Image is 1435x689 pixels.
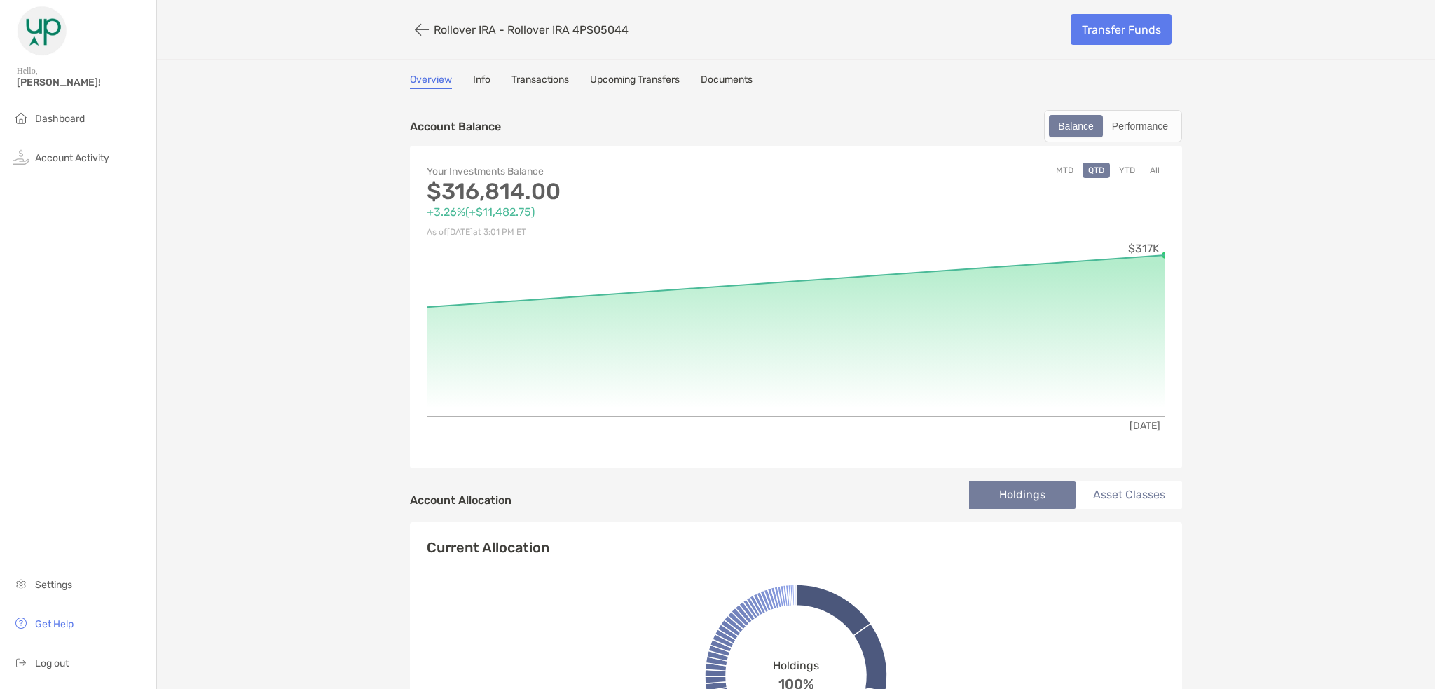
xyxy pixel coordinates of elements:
[410,493,511,507] h4: Account Allocation
[35,579,72,591] span: Settings
[13,109,29,126] img: household icon
[13,149,29,165] img: activity icon
[427,224,796,241] p: As of [DATE] at 3:01 PM ET
[590,74,680,89] a: Upcoming Transfers
[1071,14,1172,45] a: Transfer Funds
[427,539,549,556] h4: Current Allocation
[410,74,452,89] a: Overview
[13,575,29,592] img: settings icon
[1128,242,1160,255] tspan: $317K
[1104,116,1176,136] div: Performance
[427,183,796,200] p: $316,814.00
[773,659,819,672] span: Holdings
[13,615,29,632] img: get-help icon
[427,163,796,180] p: Your Investments Balance
[17,76,148,88] span: [PERSON_NAME]!
[434,23,629,36] p: Rollover IRA - Rollover IRA 4PS05044
[35,657,69,669] span: Log out
[1083,163,1110,178] button: QTD
[511,74,569,89] a: Transactions
[410,118,501,135] p: Account Balance
[35,152,109,164] span: Account Activity
[969,481,1076,509] li: Holdings
[1044,110,1182,142] div: segmented control
[1050,163,1079,178] button: MTD
[1050,116,1101,136] div: Balance
[1113,163,1141,178] button: YTD
[427,203,796,221] p: +3.26% ( +$11,482.75 )
[35,618,74,630] span: Get Help
[701,74,753,89] a: Documents
[1076,481,1182,509] li: Asset Classes
[1144,163,1165,178] button: All
[17,6,67,56] img: Zoe Logo
[473,74,490,89] a: Info
[13,654,29,671] img: logout icon
[35,113,85,125] span: Dashboard
[1130,420,1160,432] tspan: [DATE]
